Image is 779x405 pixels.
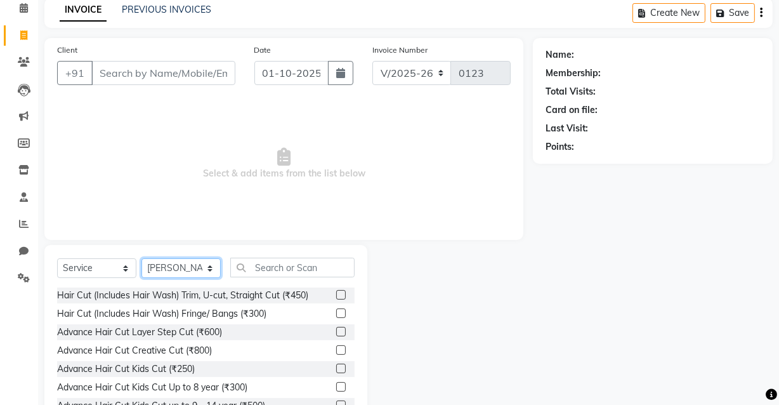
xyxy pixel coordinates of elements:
label: Client [57,44,77,56]
div: Advance Hair Cut Layer Step Cut (₹600) [57,326,222,339]
button: Save [710,3,755,23]
div: Advance Hair Cut Kids Cut Up to 8 year (₹300) [57,381,247,394]
span: Select & add items from the list below [57,100,511,227]
div: Card on file: [546,103,598,117]
div: Advance Hair Cut Creative Cut (₹800) [57,344,212,357]
div: Last Visit: [546,122,588,135]
div: Advance Hair Cut Kids Cut (₹250) [57,362,195,376]
button: Create New [632,3,705,23]
div: Points: [546,140,574,154]
div: Name: [546,48,574,62]
label: Invoice Number [372,44,428,56]
div: Hair Cut (Includes Hair Wash) Trim, U-cut, Straight Cut (₹450) [57,289,308,302]
button: +91 [57,61,93,85]
input: Search or Scan [230,258,355,277]
div: Membership: [546,67,601,80]
label: Date [254,44,272,56]
div: Total Visits: [546,85,596,98]
a: PREVIOUS INVOICES [122,4,211,15]
div: Hair Cut (Includes Hair Wash) Fringe/ Bangs (₹300) [57,307,266,321]
input: Search by Name/Mobile/Email/Code [91,61,235,85]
